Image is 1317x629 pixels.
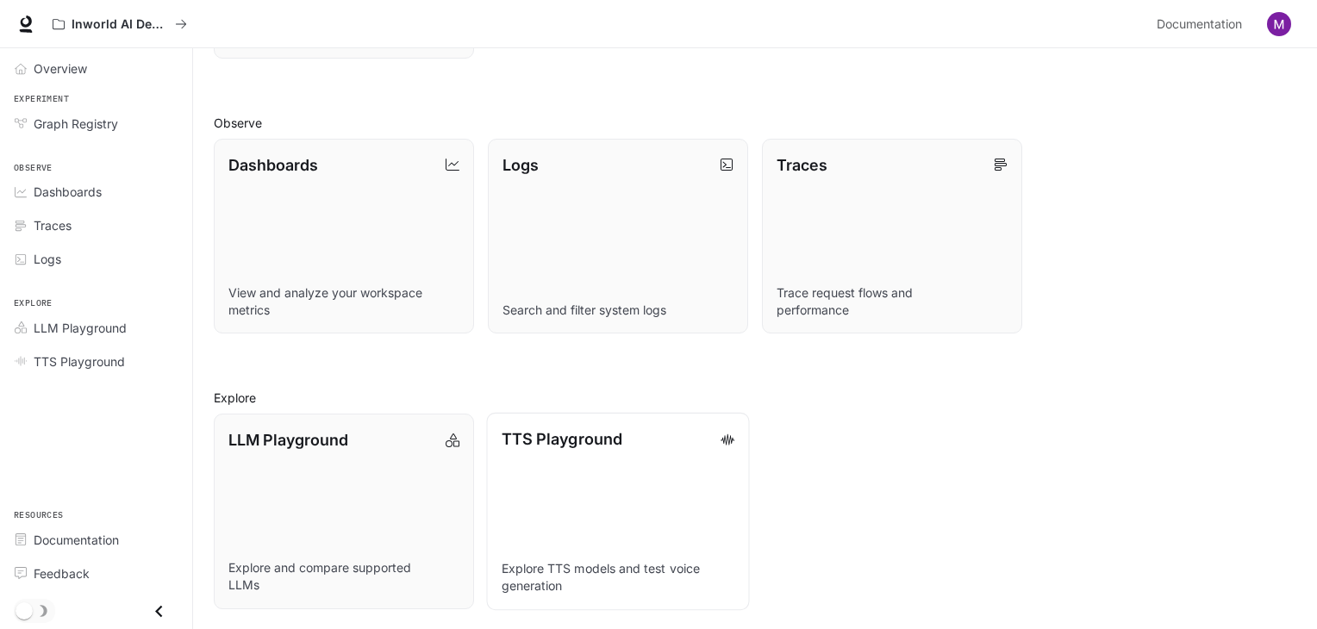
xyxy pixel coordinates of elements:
span: Documentation [1157,14,1242,35]
button: User avatar [1262,7,1296,41]
a: TTS Playground [7,346,185,377]
a: Dashboards [7,177,185,207]
a: LogsSearch and filter system logs [488,139,748,334]
p: Explore and compare supported LLMs [228,559,459,594]
a: DashboardsView and analyze your workspace metrics [214,139,474,334]
p: Inworld AI Demos [72,17,168,32]
p: View and analyze your workspace metrics [228,284,459,319]
button: All workspaces [45,7,195,41]
span: Graph Registry [34,115,118,133]
span: Traces [34,216,72,234]
a: Documentation [7,525,185,555]
a: Feedback [7,558,185,589]
span: Logs [34,250,61,268]
a: TracesTrace request flows and performance [762,139,1022,334]
h2: Observe [214,114,1296,132]
p: Logs [502,153,539,177]
button: Close drawer [140,594,178,629]
a: Overview [7,53,185,84]
p: LLM Playground [228,428,348,452]
a: Documentation [1150,7,1255,41]
p: Traces [777,153,827,177]
h2: Explore [214,389,1296,407]
a: Logs [7,244,185,274]
span: LLM Playground [34,319,127,337]
a: Traces [7,210,185,240]
a: LLM Playground [7,313,185,343]
a: Graph Registry [7,109,185,139]
span: Dark mode toggle [16,601,33,620]
a: TTS PlaygroundExplore TTS models and test voice generation [486,413,749,610]
p: Search and filter system logs [502,302,733,319]
a: LLM PlaygroundExplore and compare supported LLMs [214,414,474,609]
p: Trace request flows and performance [777,284,1008,319]
span: Feedback [34,564,90,582]
span: Documentation [34,531,119,549]
img: User avatar [1267,12,1291,36]
span: TTS Playground [34,352,125,371]
p: Dashboards [228,153,318,177]
span: Overview [34,59,87,78]
p: Explore TTS models and test voice generation [502,560,735,595]
p: TTS Playground [502,427,622,451]
span: Dashboards [34,183,102,201]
